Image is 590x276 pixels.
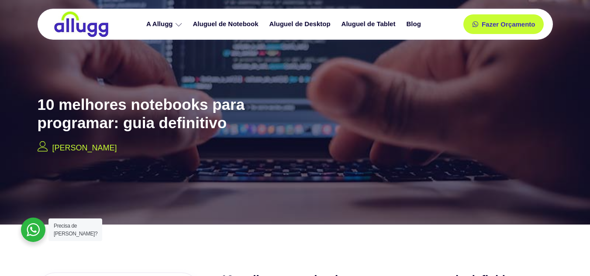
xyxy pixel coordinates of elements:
iframe: Chat Widget [546,234,590,276]
a: Aluguel de Tablet [337,17,402,32]
h2: 10 melhores notebooks para programar: guia definitivo [38,95,317,132]
a: Fazer Orçamento [463,14,544,34]
a: A Allugg [142,17,189,32]
span: Fazer Orçamento [482,21,535,27]
span: Precisa de [PERSON_NAME]? [54,223,97,237]
p: [PERSON_NAME] [52,142,117,154]
a: Blog [402,17,427,32]
img: locação de TI é Allugg [53,11,110,37]
a: Aluguel de Desktop [265,17,337,32]
a: Aluguel de Notebook [189,17,265,32]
